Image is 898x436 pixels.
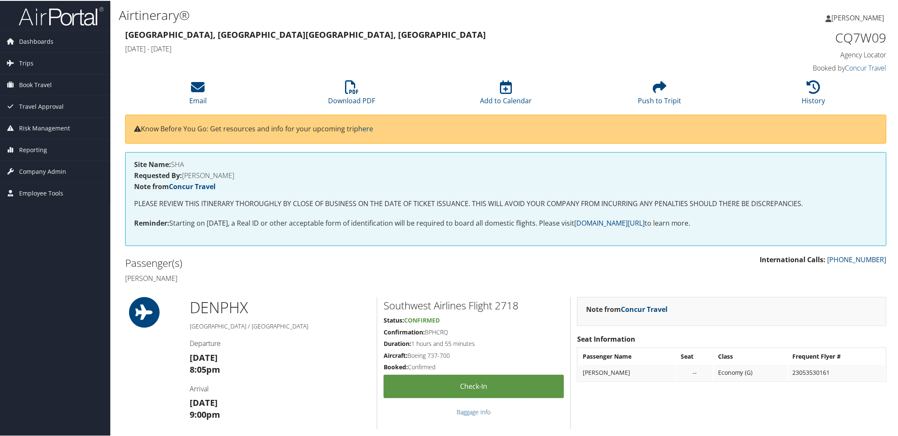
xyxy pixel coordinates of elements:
[384,351,407,359] strong: Aircraft:
[134,160,878,167] h4: SHA
[384,339,564,347] h5: 1 hours and 55 minutes
[134,198,878,209] p: PLEASE REVIEW THIS ITINERARY THOROUGHLY BY CLOSE OF BUSINESS ON THE DATE OF TICKET ISSUANCE. THIS...
[19,74,52,95] span: Book Travel
[706,28,887,46] h1: CQ7W09
[714,348,788,363] th: Class
[190,321,370,330] h5: [GEOGRAPHIC_DATA] / [GEOGRAPHIC_DATA]
[789,348,885,363] th: Frequent Flyer #
[574,218,645,227] a: [DOMAIN_NAME][URL]
[828,254,887,263] a: [PHONE_NUMBER]
[134,217,878,228] p: Starting on [DATE], a Real ID or other acceptable form of identification will be required to boar...
[789,364,885,379] td: 23053530161
[190,363,220,374] strong: 8:05pm
[19,95,64,116] span: Travel Approval
[190,296,370,317] h1: DEN PHX
[578,364,676,379] td: [PERSON_NAME]
[119,6,635,23] h1: Airtinerary®
[384,327,564,336] h5: BPHCRQ
[358,123,373,133] a: here
[832,12,884,22] span: [PERSON_NAME]
[706,49,887,59] h4: Agency Locator
[190,351,218,362] strong: [DATE]
[384,315,404,323] strong: Status:
[826,4,893,30] a: [PERSON_NAME]
[384,351,564,359] h5: Boeing 737-700
[19,139,47,160] span: Reporting
[19,160,66,181] span: Company Admin
[134,181,216,190] strong: Note from
[621,304,668,313] a: Concur Travel
[404,315,440,323] span: Confirmed
[190,396,218,408] strong: [DATE]
[384,327,425,335] strong: Confirmation:
[134,159,171,168] strong: Site Name:
[125,255,500,269] h2: Passenger(s)
[189,84,207,105] a: Email
[845,62,887,72] a: Concur Travel
[328,84,376,105] a: Download PDF
[706,62,887,72] h4: Booked by
[19,30,53,51] span: Dashboards
[134,170,182,179] strong: Requested By:
[802,84,825,105] a: History
[19,117,70,138] span: Risk Management
[19,52,34,73] span: Trips
[384,297,564,312] h2: Southwest Airlines Flight 2718
[134,218,169,227] strong: Reminder:
[384,339,411,347] strong: Duration:
[384,362,408,370] strong: Booked:
[457,407,491,415] a: Baggage Info
[760,254,826,263] strong: International Calls:
[125,43,693,53] h4: [DATE] - [DATE]
[480,84,532,105] a: Add to Calendar
[19,182,63,203] span: Employee Tools
[169,181,216,190] a: Concur Travel
[19,6,104,25] img: airportal-logo.png
[190,383,370,393] h4: Arrival
[384,362,564,371] h5: Confirmed
[125,28,486,40] strong: [GEOGRAPHIC_DATA], [GEOGRAPHIC_DATA] [GEOGRAPHIC_DATA], [GEOGRAPHIC_DATA]
[125,273,500,282] h4: [PERSON_NAME]
[586,304,668,313] strong: Note from
[714,364,788,379] td: Economy (G)
[190,338,370,347] h4: Departure
[577,334,635,343] strong: Seat Information
[578,348,676,363] th: Passenger Name
[681,368,709,376] div: --
[190,408,220,419] strong: 9:00pm
[677,348,713,363] th: Seat
[638,84,682,105] a: Push to Tripit
[134,171,878,178] h4: [PERSON_NAME]
[134,123,878,134] p: Know Before You Go: Get resources and info for your upcoming trip
[384,374,564,397] a: Check-in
